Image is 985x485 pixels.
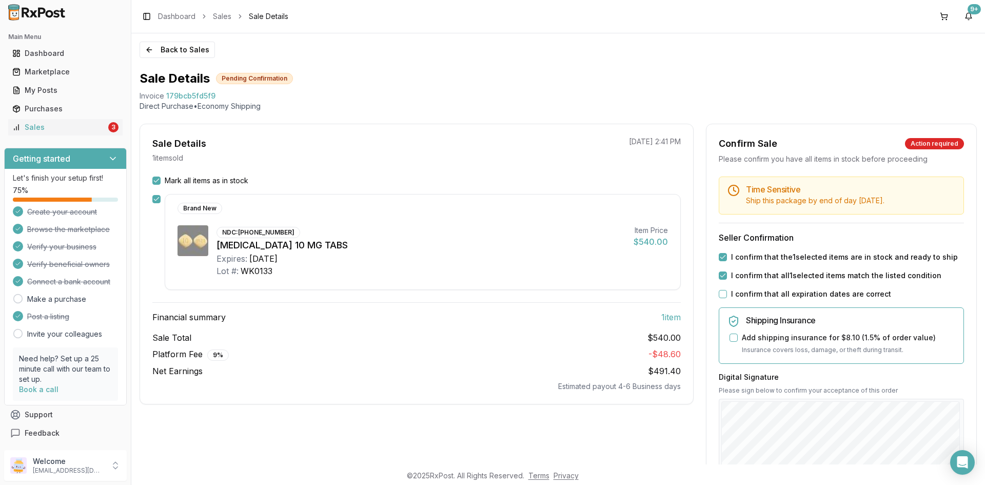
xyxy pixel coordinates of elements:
div: Item Price [634,225,668,236]
button: My Posts [4,82,127,99]
h3: Seller Confirmation [719,231,964,244]
span: Sale Details [249,11,288,22]
div: $540.00 [634,236,668,248]
span: Create your account [27,207,97,217]
span: Verify beneficial owners [27,259,110,269]
div: WK0133 [241,265,272,277]
h1: Sale Details [140,70,210,87]
span: Platform Fee [152,348,229,361]
a: Privacy [554,471,579,480]
span: $491.40 [648,366,681,376]
span: Post a listing [27,312,69,322]
h5: Time Sensitive [746,185,955,193]
span: 1 item [661,311,681,323]
span: Browse the marketplace [27,224,110,235]
span: $540.00 [647,332,681,344]
a: Sales3 [8,118,123,137]
p: Please sign below to confirm your acceptance of this order [719,386,964,395]
div: 9 % [207,350,229,361]
h3: Digital Signature [719,372,964,382]
button: Support [4,405,127,424]
div: Purchases [12,104,119,114]
h3: Getting started [13,152,70,165]
div: 9+ [968,4,981,14]
div: Invoice [140,91,164,101]
p: Let's finish your setup first! [13,173,118,183]
button: Purchases [4,101,127,117]
span: Sale Total [152,332,191,344]
div: [DATE] [249,253,278,265]
a: Dashboard [158,11,195,22]
p: Need help? Set up a 25 minute call with our team to set up. [19,354,112,384]
p: [EMAIL_ADDRESS][DOMAIN_NAME] [33,467,104,475]
p: Welcome [33,456,104,467]
a: Terms [528,471,549,480]
div: Open Intercom Messenger [950,450,975,475]
span: Feedback [25,428,60,438]
a: My Posts [8,81,123,100]
span: Ship this package by end of day [DATE] . [746,196,884,205]
div: Expires: [216,253,247,265]
div: Action required [905,138,964,149]
span: Verify your business [27,242,96,252]
label: Add shipping insurance for $8.10 ( 1.5 % of order value) [742,333,936,343]
div: Sale Details [152,137,206,151]
p: [DATE] 2:41 PM [629,137,681,147]
a: Make a purchase [27,294,86,304]
div: Please confirm you have all items in stock before proceeding [719,154,964,164]
h2: Main Menu [8,33,123,41]
div: Lot #: [216,265,239,277]
img: User avatar [10,457,27,474]
a: Purchases [8,100,123,118]
span: - $48.60 [648,349,681,359]
span: 75 % [13,185,28,196]
span: 179bcb5fd5f9 [166,91,215,101]
nav: breadcrumb [158,11,288,22]
label: I confirm that the 1 selected items are in stock and ready to ship [731,252,958,262]
button: Sales3 [4,119,127,135]
span: Net Earnings [152,365,203,377]
img: Farxiga 10 MG TABS [178,225,208,256]
div: Brand New [178,203,222,214]
label: I confirm that all 1 selected items match the listed condition [731,270,941,281]
label: Mark all items as in stock [165,176,248,186]
div: My Posts [12,85,119,95]
a: Dashboard [8,44,123,63]
p: 1 item sold [152,153,183,163]
div: [MEDICAL_DATA] 10 MG TABS [216,238,625,253]
button: Back to Sales [140,42,215,58]
img: RxPost Logo [4,4,70,21]
button: Dashboard [4,45,127,62]
p: Insurance covers loss, damage, or theft during transit. [742,345,955,355]
button: Marketplace [4,64,127,80]
div: NDC: [PHONE_NUMBER] [216,227,300,238]
h5: Shipping Insurance [746,316,955,324]
button: Feedback [4,424,127,442]
label: I confirm that all expiration dates are correct [731,289,891,299]
a: Marketplace [8,63,123,81]
div: Sales [12,122,106,132]
a: Book a call [19,385,58,394]
span: Financial summary [152,311,226,323]
a: Sales [213,11,231,22]
div: Dashboard [12,48,119,59]
button: 9+ [960,8,977,25]
div: 3 [108,122,119,132]
a: Invite your colleagues [27,329,102,339]
div: Confirm Sale [719,137,777,151]
div: Marketplace [12,67,119,77]
span: Connect a bank account [27,277,110,287]
div: Estimated payout 4-6 Business days [152,381,681,392]
div: Pending Confirmation [216,73,293,84]
p: Direct Purchase • Economy Shipping [140,101,977,111]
